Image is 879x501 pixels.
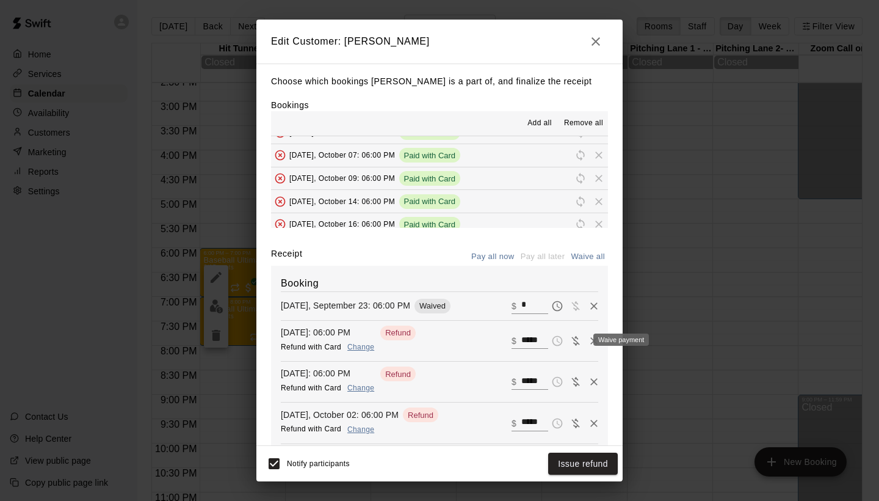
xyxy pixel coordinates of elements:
button: Remove [585,332,603,350]
button: To be removed[DATE], October 14: 06:00 PMPaid with CardRescheduleRemove [271,190,608,213]
span: Refund [403,411,438,420]
span: Pay later [548,335,566,345]
span: Remove [590,150,608,159]
button: To be removed[DATE], October 09: 06:00 PMPaid with CardRescheduleRemove [271,167,608,190]
span: Waive payment [566,376,585,386]
span: Reschedule [571,174,590,183]
span: Paid with Card [399,174,461,183]
span: To be removed [271,219,289,229]
button: Issue refund [548,453,618,475]
span: Refund with Card [281,384,341,392]
span: [DATE], October 16: 06:00 PM [289,220,395,229]
span: Refund [380,328,416,337]
span: Refund [380,370,416,379]
p: [DATE]: 06:00 PM [281,326,376,338]
p: Choose which bookings [PERSON_NAME] is a part of, and finalize the receipt [271,74,608,89]
span: Pay later [548,417,566,428]
button: Change [341,379,380,397]
h6: Booking [281,276,598,291]
p: $ [512,417,516,430]
p: $ [512,376,516,388]
span: To be removed [271,174,289,183]
button: Add all [520,114,559,133]
button: Remove [585,297,603,315]
span: Waive payment [566,335,585,345]
span: Waived [414,301,450,310]
span: To be removed [271,150,289,159]
span: Reschedule [571,150,590,159]
span: Refund with Card [281,343,341,351]
button: Remove [585,414,603,433]
span: Remove all [564,117,603,130]
p: [DATE], October 02: 06:00 PM [281,409,399,421]
label: Receipt [271,247,302,266]
span: Remove [590,174,608,183]
span: Pay later [548,376,566,386]
span: Waive payment [566,417,585,428]
button: Change [341,338,380,356]
span: Pay later [548,300,566,310]
button: Change [341,421,380,439]
span: Refund with Card [281,425,341,433]
p: [DATE]: 06:00 PM [281,367,376,379]
span: Remove [590,196,608,205]
button: To be removed[DATE], October 07: 06:00 PMPaid with CardRescheduleRemove [271,144,608,167]
h2: Edit Customer: [PERSON_NAME] [256,20,623,64]
button: Remove all [559,114,608,133]
span: Reschedule [571,196,590,205]
button: Remove [585,373,603,391]
span: To be removed [271,196,289,205]
button: Waive all [568,247,608,266]
p: [DATE], September 23: 06:00 PM [281,299,410,312]
span: Remove [590,219,608,229]
span: Reschedule [571,219,590,229]
span: Notify participants [287,459,350,468]
span: [DATE], October 09: 06:00 PM [289,174,395,183]
p: $ [512,335,516,347]
span: Paid with Card [399,151,461,160]
span: [DATE], October 07: 06:00 PM [289,151,395,159]
button: Pay all now [468,247,518,266]
button: To be removed[DATE], October 16: 06:00 PMPaid with CardRescheduleRemove [271,213,608,236]
label: Bookings [271,100,309,110]
p: $ [512,300,516,312]
div: Waive payment [593,334,649,346]
span: Waive payment [566,300,585,310]
span: Paid with Card [399,197,461,206]
span: Paid with Card [399,220,461,229]
span: Add all [527,117,552,130]
span: [DATE], October 14: 06:00 PM [289,197,395,205]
